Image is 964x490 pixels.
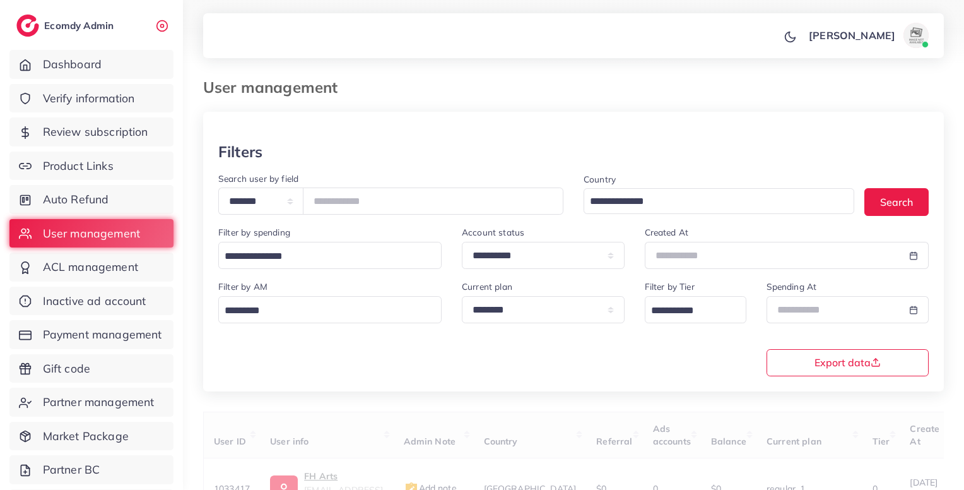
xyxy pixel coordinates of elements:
[218,242,442,269] div: Search for option
[767,349,929,376] button: Export data
[9,455,173,484] a: Partner BC
[203,78,348,97] h3: User management
[44,20,117,32] h2: Ecomdy Admin
[9,388,173,417] a: Partner management
[9,152,173,181] a: Product Links
[43,191,109,208] span: Auto Refund
[814,357,881,367] span: Export data
[9,287,173,316] a: Inactive ad account
[218,226,290,239] label: Filter by spending
[218,143,262,161] h3: Filters
[43,90,135,107] span: Verify information
[220,247,425,266] input: Search for option
[43,124,148,140] span: Review subscription
[9,320,173,349] a: Payment management
[16,15,39,37] img: logo
[43,158,114,174] span: Product Links
[220,301,425,321] input: Search for option
[43,361,90,377] span: Gift code
[43,394,155,410] span: Partner management
[645,226,689,239] label: Created At
[584,188,854,214] div: Search for option
[9,117,173,146] a: Review subscription
[9,253,173,282] a: ACL management
[43,462,100,478] span: Partner BC
[462,280,512,293] label: Current plan
[903,23,929,48] img: avatar
[9,84,173,113] a: Verify information
[9,219,173,248] a: User management
[218,172,298,185] label: Search user by field
[645,280,695,293] label: Filter by Tier
[647,301,730,321] input: Search for option
[43,259,138,275] span: ACL management
[16,15,117,37] a: logoEcomdy Admin
[43,293,146,309] span: Inactive ad account
[864,188,929,215] button: Search
[9,185,173,214] a: Auto Refund
[767,280,817,293] label: Spending At
[9,422,173,451] a: Market Package
[462,226,524,239] label: Account status
[584,173,616,186] label: Country
[218,296,442,323] div: Search for option
[9,354,173,383] a: Gift code
[802,23,934,48] a: [PERSON_NAME]avatar
[218,280,267,293] label: Filter by AM
[43,56,102,73] span: Dashboard
[43,225,140,242] span: User management
[809,28,895,43] p: [PERSON_NAME]
[645,296,746,323] div: Search for option
[43,428,129,445] span: Market Package
[585,192,838,212] input: Search for option
[9,50,173,79] a: Dashboard
[43,326,162,343] span: Payment management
